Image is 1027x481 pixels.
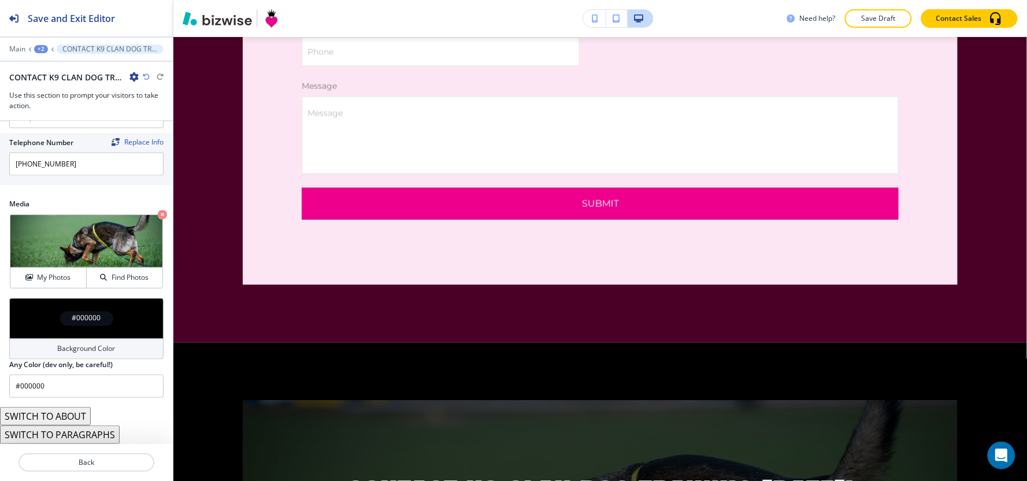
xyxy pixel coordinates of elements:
h2: Media [9,199,164,209]
button: #000000Background Color [9,298,164,360]
button: Save Draft [845,9,912,28]
img: Your Logo [262,9,281,28]
h2: Save and Exit Editor [28,12,115,25]
h2: CONTACT K9 CLAN DOG TRAINING [DATE]! [9,71,125,83]
h3: Need help? [800,13,836,24]
button: Contact Sales [921,9,1018,28]
p: CONTACT K9 CLAN DOG TRAINING [DATE]! [62,45,158,53]
span: Find and replace this information across Bizwise [112,138,164,147]
img: Bizwise Logo [183,12,252,25]
h4: #000000 [72,313,101,324]
p: Back [20,457,153,468]
button: Back [18,453,154,472]
div: Open Intercom Messenger [988,442,1015,469]
button: CONTACT K9 CLAN DOG TRAINING [DATE]! [57,45,164,54]
button: Submit [302,188,899,220]
button: Main [9,45,25,53]
button: Find Photos [87,268,162,288]
input: Ex. 561-222-1111 [9,153,164,176]
p: Save Draft [860,13,897,24]
button: ReplaceReplace Info [112,138,164,146]
button: +2 [34,45,48,53]
img: Replace [112,138,120,146]
h2: Any Color (dev only, be careful!) [9,360,113,370]
p: Message [302,80,899,92]
h3: Use this section to prompt your visitors to take action. [9,90,164,111]
button: My Photos [10,268,87,288]
h4: My Photos [37,272,71,283]
h4: Background Color [58,344,116,354]
h2: Telephone Number [9,138,73,148]
div: Replace Info [112,138,164,146]
h4: Find Photos [112,272,149,283]
p: Contact Sales [936,13,982,24]
div: My PhotosFind Photos [9,214,164,289]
